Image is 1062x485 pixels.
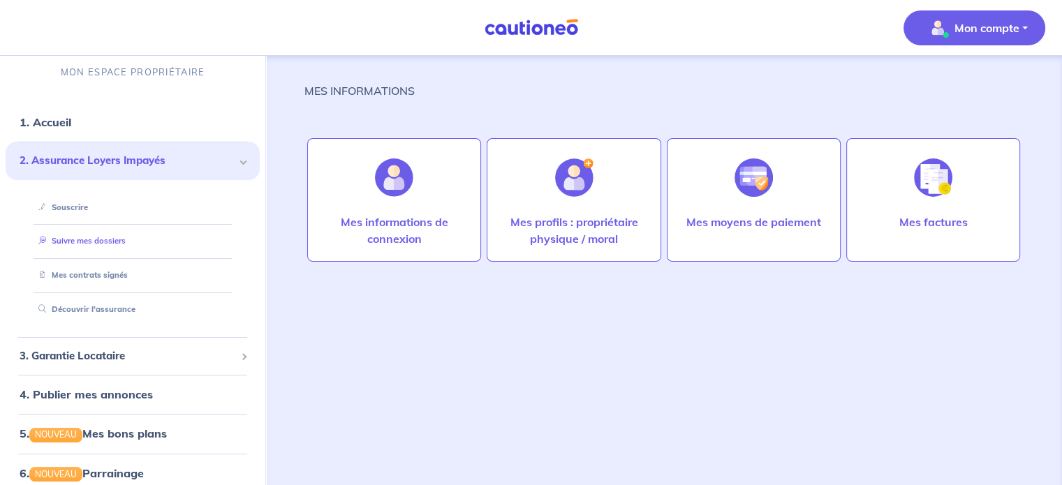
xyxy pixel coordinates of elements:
[22,196,243,219] div: Souscrire
[501,214,646,247] p: Mes profils : propriétaire physique / moral
[6,343,260,370] div: 3. Garantie Locataire
[6,419,260,447] div: 5.NOUVEAUMes bons plans
[20,115,71,129] a: 1. Accueil
[904,10,1045,45] button: illu_account_valid_menu.svgMon compte
[735,158,773,197] img: illu_credit_card_no_anim.svg
[33,202,88,212] a: Souscrire
[22,230,243,253] div: Suivre mes dossiers
[22,264,243,287] div: Mes contrats signés
[61,66,205,79] p: MON ESPACE PROPRIÉTAIRE
[899,214,967,230] p: Mes factures
[322,214,466,247] p: Mes informations de connexion
[479,19,584,36] img: Cautioneo
[686,214,821,230] p: Mes moyens de paiement
[22,298,243,321] div: Découvrir l'assurance
[6,142,260,180] div: 2. Assurance Loyers Impayés
[6,108,260,136] div: 1. Accueil
[20,426,167,440] a: 5.NOUVEAUMes bons plans
[927,17,949,39] img: illu_account_valid_menu.svg
[33,304,135,314] a: Découvrir l'assurance
[6,380,260,408] div: 4. Publier mes annonces
[555,158,593,197] img: illu_account_add.svg
[914,158,952,197] img: illu_invoice.svg
[20,153,235,169] span: 2. Assurance Loyers Impayés
[33,270,128,280] a: Mes contrats signés
[304,82,415,99] p: MES INFORMATIONS
[20,348,235,364] span: 3. Garantie Locataire
[33,236,126,246] a: Suivre mes dossiers
[20,466,144,480] a: 6.NOUVEAUParrainage
[954,20,1019,36] p: Mon compte
[375,158,413,197] img: illu_account.svg
[20,387,153,401] a: 4. Publier mes annonces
